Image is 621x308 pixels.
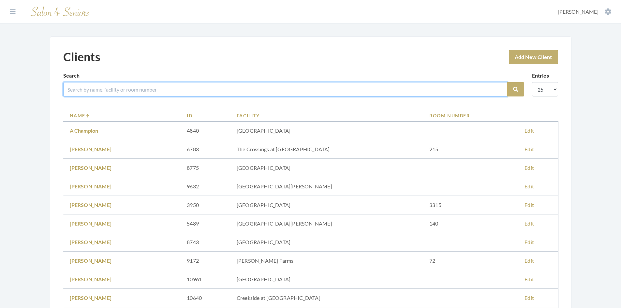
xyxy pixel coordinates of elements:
[70,127,98,134] a: A Champion
[180,289,230,307] td: 10640
[230,177,423,196] td: [GEOGRAPHIC_DATA][PERSON_NAME]
[70,165,112,171] a: [PERSON_NAME]
[237,112,416,119] a: Facility
[180,270,230,289] td: 10961
[230,140,423,159] td: The Crossings at [GEOGRAPHIC_DATA]
[525,165,534,171] a: Edit
[532,72,549,80] label: Entries
[70,257,112,264] a: [PERSON_NAME]
[525,276,534,282] a: Edit
[63,82,507,96] input: Search by name, facility or room number
[556,8,613,15] button: [PERSON_NAME]
[70,146,112,152] a: [PERSON_NAME]
[27,4,93,19] img: Salon 4 Seniors
[509,50,558,64] a: Add New Client
[423,196,518,214] td: 3315
[70,276,112,282] a: [PERSON_NAME]
[230,289,423,307] td: Creekside at [GEOGRAPHIC_DATA]
[423,252,518,270] td: 72
[525,127,534,134] a: Edit
[180,252,230,270] td: 9172
[230,233,423,252] td: [GEOGRAPHIC_DATA]
[525,202,534,208] a: Edit
[230,159,423,177] td: [GEOGRAPHIC_DATA]
[230,252,423,270] td: [PERSON_NAME] Farms
[525,220,534,227] a: Edit
[180,196,230,214] td: 3950
[70,239,112,245] a: [PERSON_NAME]
[70,220,112,227] a: [PERSON_NAME]
[525,295,534,301] a: Edit
[429,112,511,119] a: Room Number
[423,214,518,233] td: 140
[230,214,423,233] td: [GEOGRAPHIC_DATA][PERSON_NAME]
[180,122,230,140] td: 4840
[525,239,534,245] a: Edit
[525,146,534,152] a: Edit
[63,72,80,80] label: Search
[70,183,112,189] a: [PERSON_NAME]
[180,233,230,252] td: 8743
[180,159,230,177] td: 8775
[423,140,518,159] td: 215
[187,112,224,119] a: ID
[180,177,230,196] td: 9632
[558,8,599,15] span: [PERSON_NAME]
[230,270,423,289] td: [GEOGRAPHIC_DATA]
[230,196,423,214] td: [GEOGRAPHIC_DATA]
[63,50,100,64] h1: Clients
[70,295,112,301] a: [PERSON_NAME]
[230,122,423,140] td: [GEOGRAPHIC_DATA]
[70,112,174,119] a: Name
[70,202,112,208] a: [PERSON_NAME]
[525,257,534,264] a: Edit
[180,140,230,159] td: 6783
[180,214,230,233] td: 5489
[525,183,534,189] a: Edit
